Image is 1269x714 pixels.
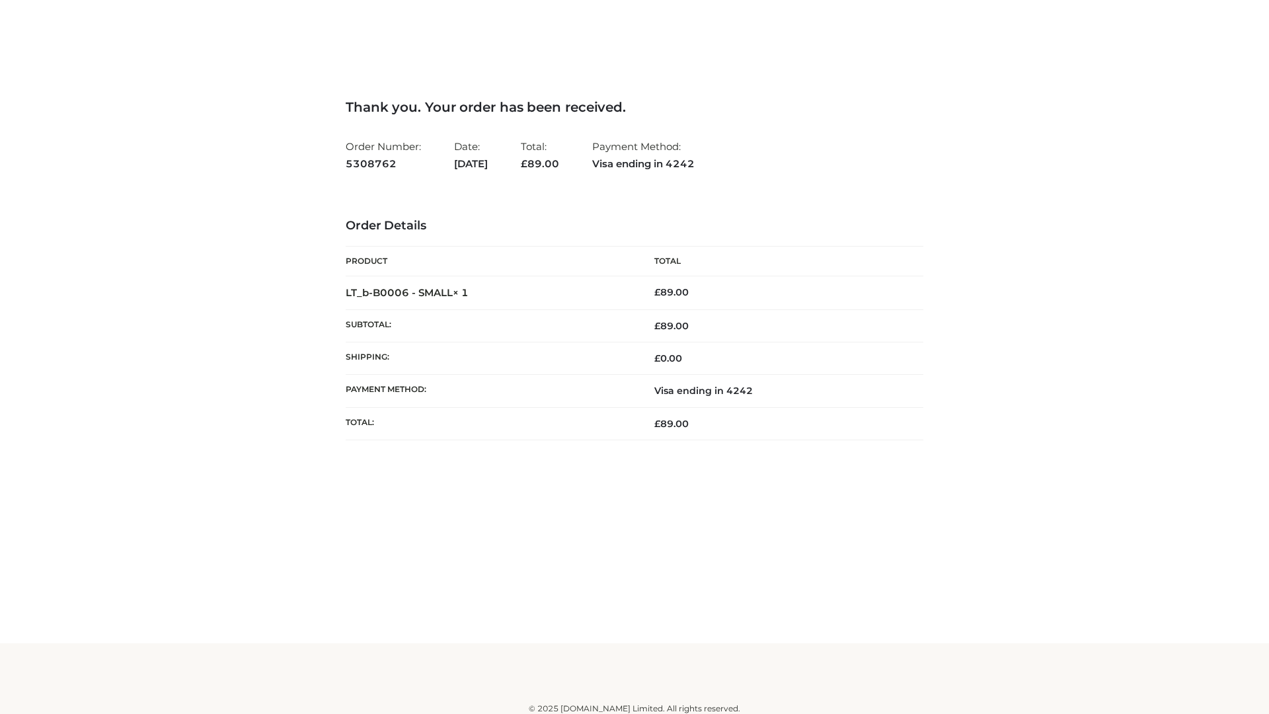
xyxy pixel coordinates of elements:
span: £ [654,286,660,298]
th: Payment method: [346,375,634,407]
h3: Order Details [346,219,923,233]
span: 89.00 [654,320,689,332]
th: Shipping: [346,342,634,375]
th: Product [346,247,634,276]
span: £ [654,320,660,332]
bdi: 0.00 [654,352,682,364]
th: Total [634,247,923,276]
span: 89.00 [654,418,689,430]
h3: Thank you. Your order has been received. [346,99,923,115]
td: Visa ending in 4242 [634,375,923,407]
span: £ [654,418,660,430]
li: Order Number: [346,135,421,175]
bdi: 89.00 [654,286,689,298]
span: £ [654,352,660,364]
li: Total: [521,135,559,175]
strong: 5308762 [346,155,421,173]
th: Total: [346,407,634,440]
th: Subtotal: [346,309,634,342]
strong: LT_b-B0006 - SMALL [346,286,469,299]
span: £ [521,157,527,170]
strong: × 1 [453,286,469,299]
li: Date: [454,135,488,175]
strong: Visa ending in 4242 [592,155,695,173]
span: 89.00 [521,157,559,170]
li: Payment Method: [592,135,695,175]
strong: [DATE] [454,155,488,173]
